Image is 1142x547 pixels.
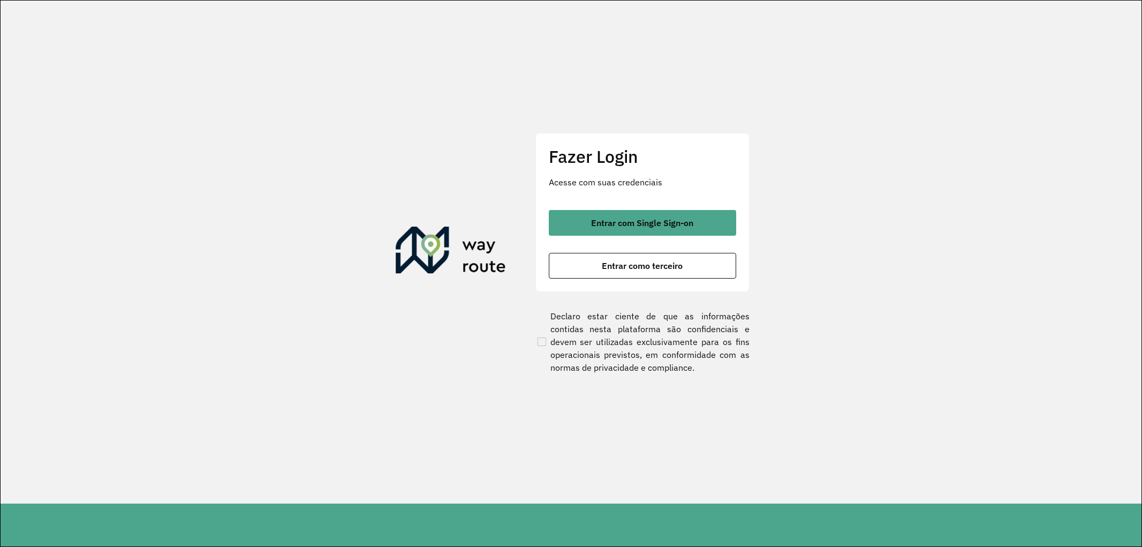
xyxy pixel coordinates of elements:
p: Acesse com suas credenciais [549,176,736,189]
button: button [549,210,736,236]
button: button [549,253,736,279]
span: Entrar como terceiro [602,261,683,270]
label: Declaro estar ciente de que as informações contidas nesta plataforma são confidenciais e devem se... [535,310,750,374]
h2: Fazer Login [549,146,736,167]
img: Roteirizador AmbevTech [396,227,506,278]
span: Entrar com Single Sign-on [591,219,693,227]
